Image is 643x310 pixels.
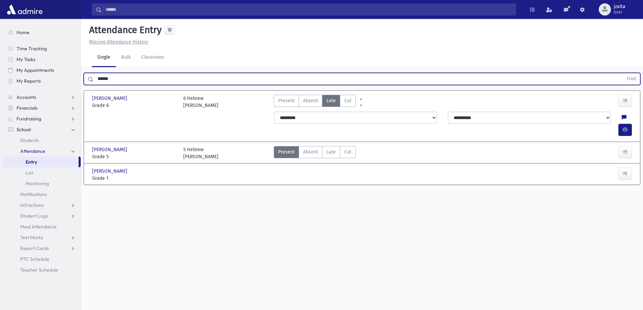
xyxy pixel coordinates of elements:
a: Accounts [3,92,81,103]
div: AttTypes [274,146,356,160]
a: Report Cards [3,243,81,254]
a: List [3,167,81,178]
span: Grade 6 [92,102,177,109]
a: Home [3,27,81,38]
a: My Reports [3,76,81,86]
span: Grade 1 [92,175,177,182]
h5: Attendance Entry [86,24,162,36]
span: Cut [344,148,351,156]
a: Classroom [136,48,169,67]
span: Fundraising [17,116,41,122]
span: Late [326,148,336,156]
span: Infractions [20,202,44,208]
span: Present [278,97,295,104]
span: PTC Schedule [20,256,49,262]
a: Students [3,135,81,146]
span: Cut [344,97,351,104]
span: User [614,9,625,15]
span: My Tasks [17,56,35,62]
a: Notifications [3,189,81,200]
span: Attendance [20,148,45,154]
span: Report Cards [20,245,49,251]
span: [PERSON_NAME] [92,146,129,153]
span: Meal Attendance [20,224,57,230]
span: Present [278,148,295,156]
div: 6 Hebrew [PERSON_NAME] [183,95,218,109]
span: School [17,126,31,133]
span: Absent [303,97,318,104]
span: Home [17,29,29,35]
span: Student Logs [20,213,48,219]
button: Find [623,73,640,85]
span: Students [20,137,39,143]
span: Accounts [17,94,36,100]
a: Infractions [3,200,81,210]
span: Absent [303,148,318,156]
span: Grade 5 [92,153,177,160]
input: Search [102,3,516,16]
a: Single [92,48,116,67]
span: Teacher Schedule [20,267,58,273]
u: Missing Attendance History [89,39,148,45]
span: Late [326,97,336,104]
a: Monitoring [3,178,81,189]
a: Entry [3,157,79,167]
img: AdmirePro [5,3,44,16]
span: [PERSON_NAME] [92,95,129,102]
a: Teacher Schedule [3,264,81,275]
a: Time Tracking [3,43,81,54]
div: 5 Hebrew [PERSON_NAME] [183,146,218,160]
a: Fundraising [3,113,81,124]
a: Meal Attendance [3,221,81,232]
span: Notifications [20,191,47,197]
a: School [3,124,81,135]
span: My Reports [17,78,41,84]
span: Time Tracking [17,46,47,52]
span: jzalta [614,4,625,9]
span: Test Marks [20,234,43,241]
span: [PERSON_NAME] [92,168,129,175]
a: Attendance [3,146,81,157]
span: Financials [17,105,37,111]
a: Student Logs [3,210,81,221]
span: Monitoring [26,180,49,187]
span: Entry [26,159,37,165]
a: My Appointments [3,65,81,76]
a: Test Marks [3,232,81,243]
a: Bulk [116,48,136,67]
a: Financials [3,103,81,113]
a: My Tasks [3,54,81,65]
div: AttTypes [274,95,356,109]
a: Missing Attendance History [86,39,148,45]
a: PTC Schedule [3,254,81,264]
span: List [26,170,33,176]
span: My Appointments [17,67,54,73]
